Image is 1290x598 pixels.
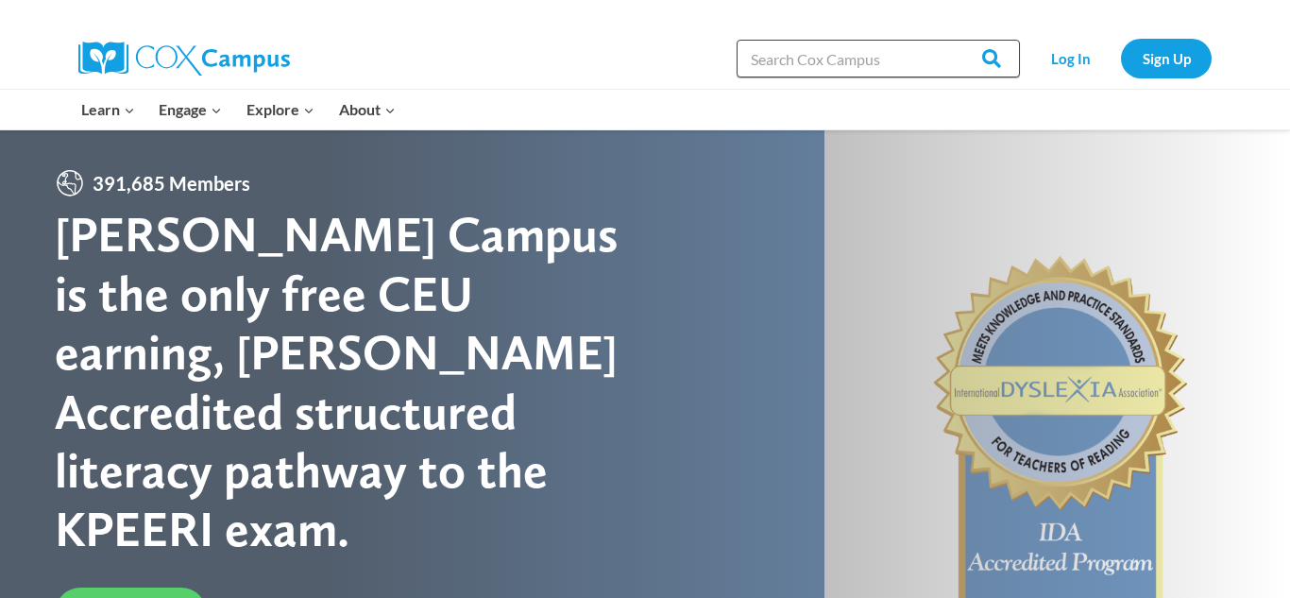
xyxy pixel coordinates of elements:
nav: Primary Navigation [69,90,407,129]
button: Child menu of Engage [147,90,235,129]
a: Log In [1029,39,1112,77]
button: Child menu of Explore [234,90,327,129]
img: Cox Campus [78,42,290,76]
div: [PERSON_NAME] Campus is the only free CEU earning, [PERSON_NAME] Accredited structured literacy p... [55,205,645,558]
span: 391,685 Members [85,168,258,198]
a: Sign Up [1121,39,1212,77]
nav: Secondary Navigation [1029,39,1212,77]
button: Child menu of About [327,90,408,129]
input: Search Cox Campus [737,40,1020,77]
button: Child menu of Learn [69,90,147,129]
